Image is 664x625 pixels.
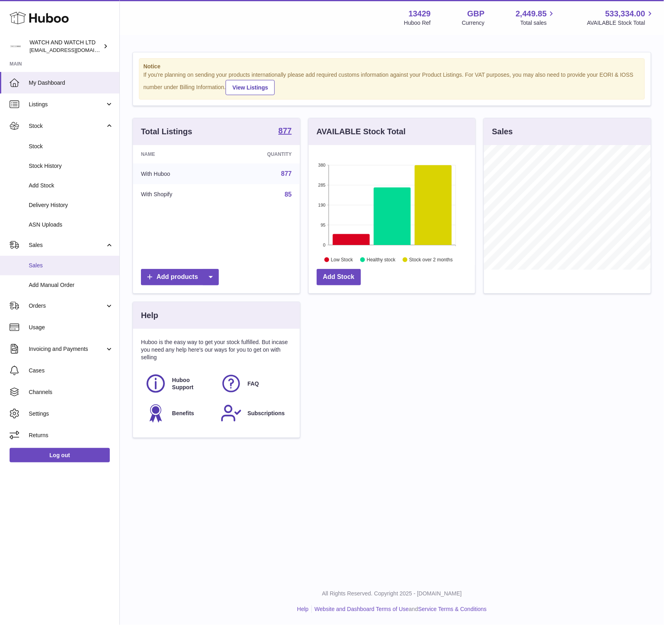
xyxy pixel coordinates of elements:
[281,170,292,177] a: 877
[605,8,645,19] span: 533,334.00
[143,63,640,70] strong: Notice
[29,201,113,209] span: Delivery History
[29,79,113,87] span: My Dashboard
[29,302,105,310] span: Orders
[226,80,275,95] a: View Listings
[408,8,431,19] strong: 13429
[367,257,396,263] text: Healthy stock
[409,257,453,263] text: Stock over 2 months
[29,122,105,130] span: Stock
[126,590,658,597] p: All Rights Reserved. Copyright 2025 - [DOMAIN_NAME]
[29,101,105,108] span: Listings
[29,182,113,189] span: Add Stock
[133,145,223,163] th: Name
[223,145,299,163] th: Quantity
[318,203,325,207] text: 190
[516,8,556,27] a: 2,449.85 Total sales
[145,402,212,424] a: Benefits
[248,380,259,388] span: FAQ
[587,19,654,27] span: AVAILABLE Stock Total
[520,19,556,27] span: Total sales
[29,241,105,249] span: Sales
[331,257,353,263] text: Low Stock
[10,40,22,52] img: baris@watchandwatch.co.uk
[141,338,292,361] p: Huboo is the easy way to get your stock fulfilled. But incase you need any help here's our ways f...
[29,367,113,374] span: Cases
[172,376,212,392] span: Huboo Support
[587,8,654,27] a: 533,334.00 AVAILABLE Stock Total
[30,47,117,53] span: [EMAIL_ADDRESS][DOMAIN_NAME]
[10,448,110,462] a: Log out
[317,126,406,137] h3: AVAILABLE Stock Total
[29,162,113,170] span: Stock History
[29,324,113,331] span: Usage
[145,373,212,394] a: Huboo Support
[220,373,288,394] a: FAQ
[318,183,325,187] text: 285
[29,262,113,269] span: Sales
[29,410,113,418] span: Settings
[30,39,101,54] div: WATCH AND WATCH LTD
[323,243,325,247] text: 0
[516,8,547,19] span: 2,449.85
[220,402,288,424] a: Subscriptions
[418,606,487,612] a: Service Terms & Conditions
[29,388,113,396] span: Channels
[172,410,194,417] span: Benefits
[285,191,292,198] a: 85
[141,269,219,285] a: Add products
[133,184,223,205] td: With Shopify
[321,223,325,227] text: 95
[141,310,158,321] h3: Help
[312,605,487,613] li: and
[29,281,113,289] span: Add Manual Order
[143,71,640,95] div: If you're planning on sending your products internationally please add required customs informati...
[29,143,113,150] span: Stock
[318,163,325,167] text: 380
[133,163,223,184] td: With Huboo
[317,269,361,285] a: Add Stock
[462,19,485,27] div: Currency
[248,410,285,417] span: Subscriptions
[29,432,113,439] span: Returns
[467,8,484,19] strong: GBP
[278,127,291,135] strong: 877
[315,606,409,612] a: Website and Dashboard Terms of Use
[29,221,113,229] span: ASN Uploads
[297,606,309,612] a: Help
[278,127,291,136] a: 877
[492,126,513,137] h3: Sales
[141,126,192,137] h3: Total Listings
[404,19,431,27] div: Huboo Ref
[29,345,105,353] span: Invoicing and Payments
